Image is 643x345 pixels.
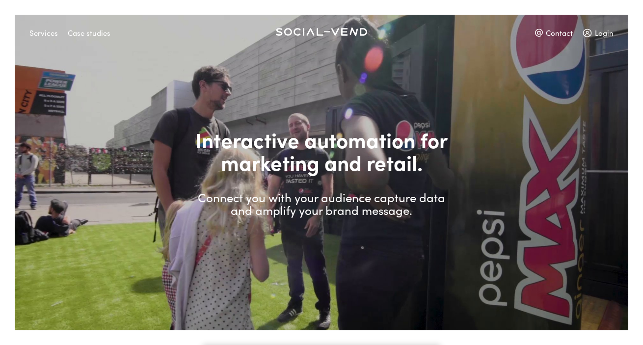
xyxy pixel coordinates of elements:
[194,128,449,173] h1: Interactive automation for marketing and retail.
[535,24,573,41] div: Contact
[29,24,58,41] div: Services
[194,191,449,217] p: Connect you with your audience capture data and amplify your brand message.
[68,24,110,41] div: Case studies
[583,24,614,41] div: Login
[68,24,120,34] a: Case studies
